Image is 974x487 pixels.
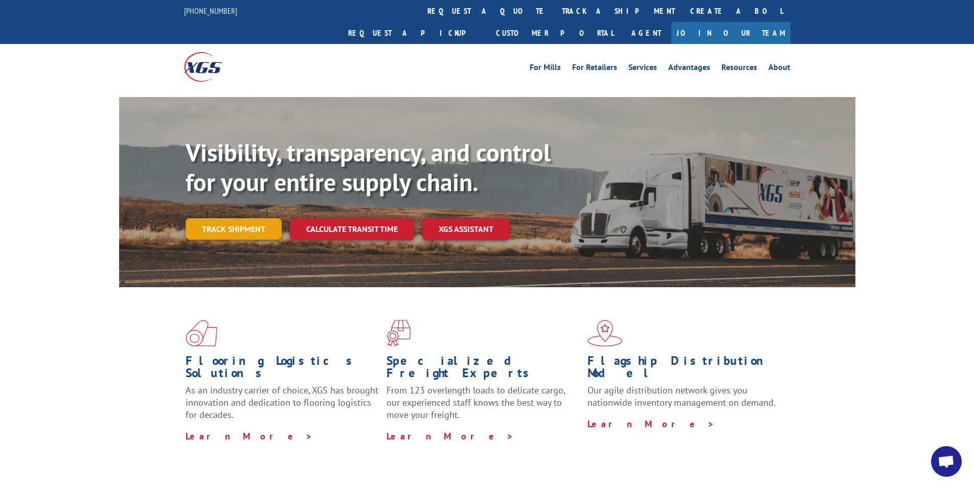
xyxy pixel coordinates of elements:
a: Request a pickup [341,22,488,44]
a: Services [628,63,657,75]
a: Track shipment [186,218,282,240]
img: xgs-icon-focused-on-flooring-red [387,320,411,346]
a: About [768,63,790,75]
h1: Flagship Distribution Model [587,355,781,384]
div: Open chat [931,446,962,477]
a: For Retailers [572,63,617,75]
a: Resources [721,63,757,75]
a: Calculate transit time [290,218,414,240]
a: Advantages [668,63,710,75]
a: Join Our Team [671,22,790,44]
a: Learn More > [186,430,313,442]
a: Learn More > [387,430,514,442]
a: XGS ASSISTANT [422,218,510,240]
a: Agent [621,22,671,44]
b: Visibility, transparency, and control for your entire supply chain. [186,136,551,198]
a: For Mills [530,63,561,75]
span: Our agile distribution network gives you nationwide inventory management on demand. [587,384,776,408]
h1: Specialized Freight Experts [387,355,580,384]
h1: Flooring Logistics Solutions [186,355,379,384]
a: [PHONE_NUMBER] [184,6,237,16]
img: xgs-icon-flagship-distribution-model-red [587,320,623,346]
p: From 123 overlength loads to delicate cargo, our experienced staff knows the best way to move you... [387,384,580,430]
a: Learn More > [587,418,715,430]
img: xgs-icon-total-supply-chain-intelligence-red [186,320,217,346]
span: As an industry carrier of choice, XGS has brought innovation and dedication to flooring logistics... [186,384,378,421]
a: Customer Portal [488,22,621,44]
